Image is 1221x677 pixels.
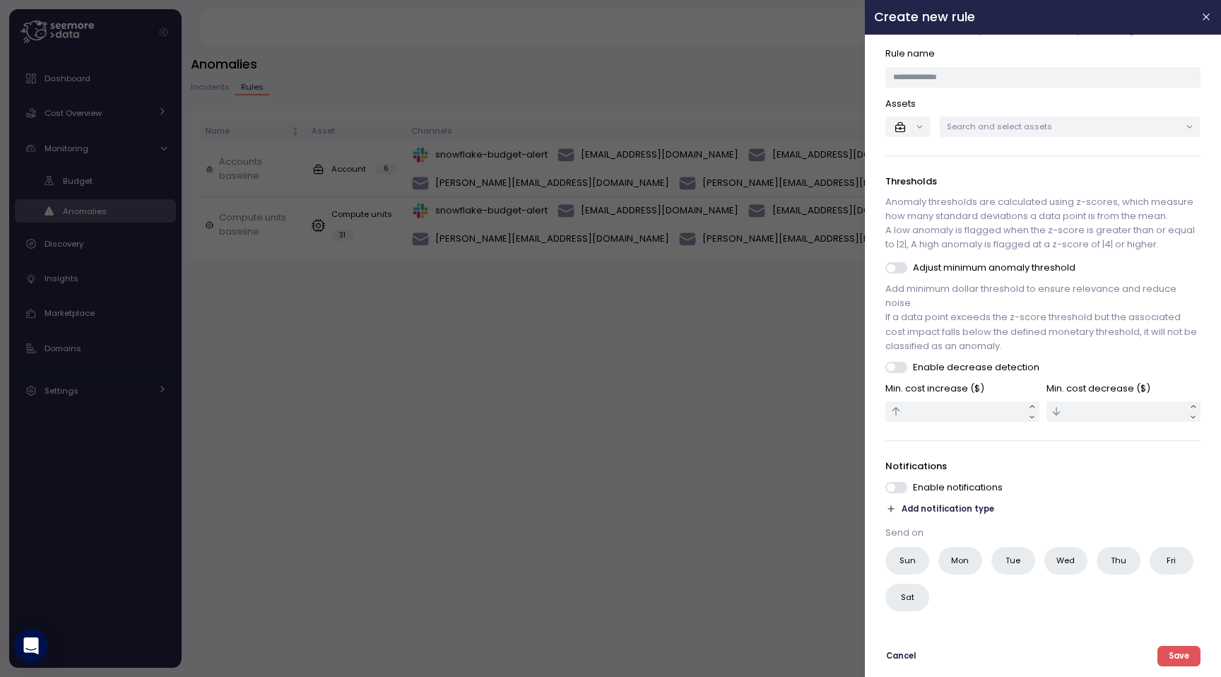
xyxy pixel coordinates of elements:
span: Cancel [887,647,916,666]
span: Sun [899,553,916,568]
p: Rule name [886,47,1201,61]
p: Assets [886,97,1201,111]
p: Notifications [886,459,1201,473]
span: Thu [1111,553,1126,568]
p: Enable notifications [914,481,1003,495]
span: Add notification type [902,502,995,516]
span: Mon [952,553,969,568]
p: Min. cost decrease ($) [1046,382,1201,396]
p: Adjust minimum anomaly threshold [914,261,1076,275]
div: Open Intercom Messenger [14,629,48,663]
p: Send on [886,526,1201,540]
button: Save [1158,646,1201,666]
span: Wed [1057,553,1075,568]
p: Anomaly thresholds are calculated using z-scores, which measure how many standard deviations a da... [886,195,1201,252]
span: Sat [901,590,914,605]
p: Enable decrease detection [914,360,1040,375]
button: Add notification type [886,502,996,517]
button: Cancel [886,646,917,666]
p: Add minimum dollar threshold to ensure relevance and reduce noise. If a data point exceeds the z-... [886,282,1201,353]
span: Tue [1005,553,1020,568]
p: Min. cost increase ($) [886,382,1040,396]
h2: Create new rule [874,11,1189,23]
span: Fri [1167,553,1176,568]
span: Save [1169,647,1189,666]
p: Thresholds [886,175,1201,189]
p: Search and select assets [948,121,1181,132]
